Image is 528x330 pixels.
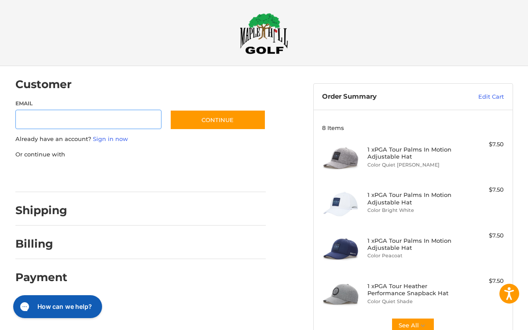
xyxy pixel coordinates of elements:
button: Continue [170,110,266,130]
li: Color Quiet [PERSON_NAME] [367,161,456,169]
h2: Shipping [15,204,67,217]
h2: Payment [15,271,67,284]
iframe: PayPal-paylater [87,167,153,183]
img: Maple Hill Golf [240,13,288,54]
h4: 1 x PGA Tour Palms In Motion Adjustable Hat [367,237,456,252]
div: $7.50 [458,185,504,194]
h4: 1 x PGA Tour Palms In Motion Adjustable Hat [367,146,456,160]
p: Already have an account? [15,135,266,144]
a: Sign in now [93,135,128,142]
li: Color Peacoat [367,252,456,260]
h2: Billing [15,237,67,251]
a: Edit Cart [446,93,504,101]
h4: 1 x PGA Tour Palms In Motion Adjustable Hat [367,191,456,206]
label: Email [15,100,161,108]
h3: 8 Items [322,124,504,131]
div: $7.50 [458,231,504,240]
li: Color Bright White [367,207,456,214]
div: $7.50 [458,140,504,149]
iframe: Gorgias live chat messenger [9,292,105,321]
iframe: PayPal-paypal [12,167,78,183]
h2: Customer [15,78,72,91]
li: Color Quiet Shade [367,298,456,305]
h3: Order Summary [322,93,446,101]
p: Or continue with [15,150,266,159]
div: $7.50 [458,277,504,286]
iframe: PayPal-venmo [161,167,227,183]
h4: 1 x PGA Tour Heather Performance Snapback Hat [367,282,456,297]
